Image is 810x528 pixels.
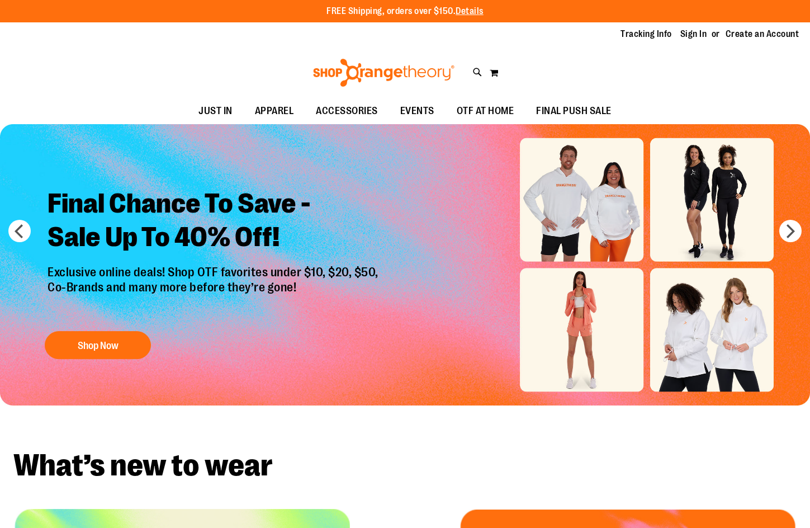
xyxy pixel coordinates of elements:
a: APPAREL [244,98,305,124]
span: APPAREL [255,98,294,124]
h2: Final Chance To Save - Sale Up To 40% Off! [39,179,390,266]
a: Sign In [680,28,707,40]
a: EVENTS [389,98,446,124]
button: Shop Now [45,331,151,359]
a: ACCESSORIES [305,98,389,124]
a: Details [456,6,484,16]
span: FINAL PUSH SALE [536,98,612,124]
a: OTF AT HOME [446,98,525,124]
a: Tracking Info [620,28,672,40]
p: FREE Shipping, orders over $150. [326,5,484,18]
a: Final Chance To Save -Sale Up To 40% Off! Exclusive online deals! Shop OTF favorites under $10, $... [39,179,390,365]
a: Create an Account [726,28,799,40]
button: next [779,220,802,242]
a: FINAL PUSH SALE [525,98,623,124]
button: prev [8,220,31,242]
a: JUST IN [187,98,244,124]
span: EVENTS [400,98,434,124]
img: Shop Orangetheory [311,59,456,87]
span: OTF AT HOME [457,98,514,124]
span: ACCESSORIES [316,98,378,124]
span: JUST IN [198,98,233,124]
h2: What’s new to wear [13,450,797,481]
p: Exclusive online deals! Shop OTF favorites under $10, $20, $50, Co-Brands and many more before th... [39,266,390,320]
